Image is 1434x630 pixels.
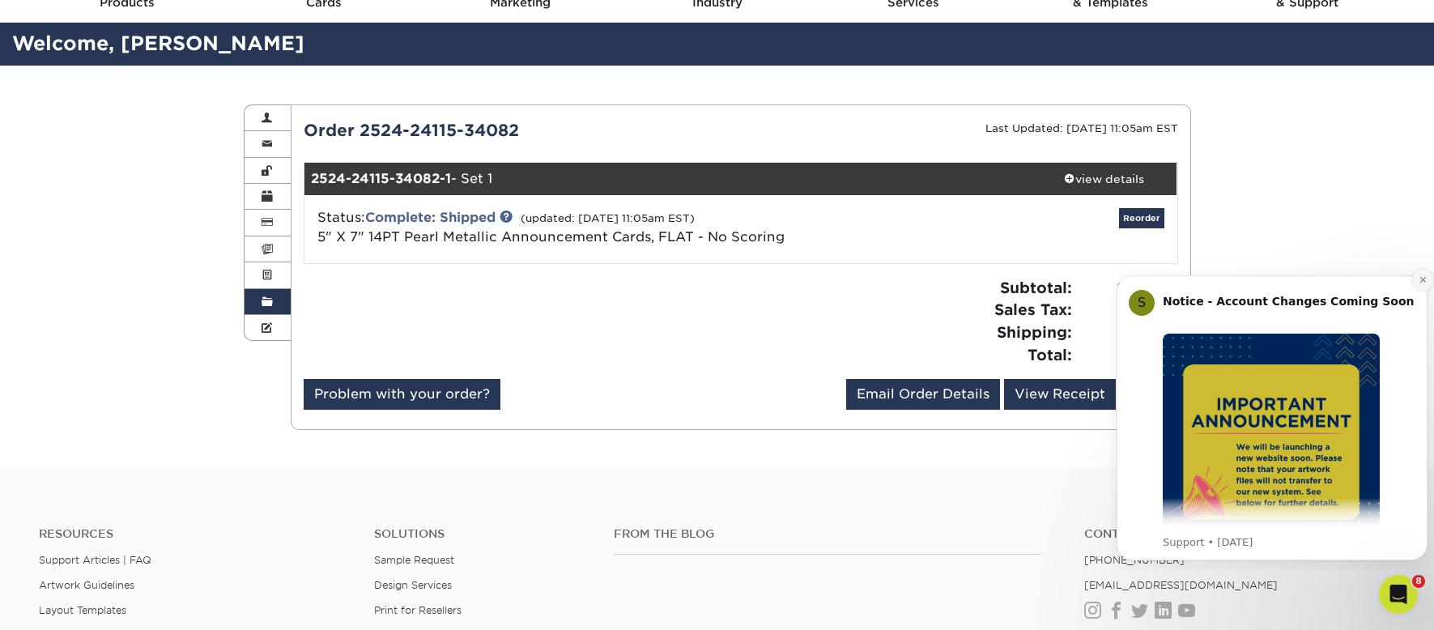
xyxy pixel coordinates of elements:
[1028,346,1072,364] strong: Total:
[311,171,451,186] strong: 2524-24115-34082-1
[994,300,1072,318] strong: Sales Tax:
[39,527,350,541] h4: Resources
[291,118,741,143] div: Order 2524-24115-34082
[374,579,452,591] a: Design Services
[614,527,1040,541] h4: From the Blog
[1077,344,1178,367] span: $501.94
[1379,575,1418,614] iframe: Intercom live chat
[1084,579,1278,591] a: [EMAIL_ADDRESS][DOMAIN_NAME]
[317,229,785,245] a: 5" X 7" 14PT Pearl Metallic Announcement Cards, FLAT - No Scoring
[1110,261,1434,570] iframe: Intercom notifications message
[1000,279,1072,296] strong: Subtotal:
[304,379,500,410] a: Problem with your order?
[374,604,462,616] a: Print for Resellers
[1077,277,1178,300] span: $447.75
[1412,575,1425,588] span: 8
[1077,299,1178,321] span: $0.00
[1084,527,1395,541] a: Contact
[39,554,151,566] a: Support Articles | FAQ
[374,527,589,541] h4: Solutions
[374,554,454,566] a: Sample Request
[1004,379,1116,410] a: View Receipt
[305,208,886,247] div: Status:
[304,163,1032,195] div: - Set 1
[1032,163,1177,195] a: view details
[846,379,1000,410] a: Email Order Details
[1077,321,1178,344] span: $54.19
[985,122,1178,134] small: Last Updated: [DATE] 11:05am EST
[997,323,1072,341] strong: Shipping:
[1084,554,1185,566] a: [PHONE_NUMBER]
[1119,208,1164,228] a: Reorder
[521,212,695,224] small: (updated: [DATE] 11:05am EST)
[1032,171,1177,187] div: view details
[365,210,496,225] a: Complete: Shipped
